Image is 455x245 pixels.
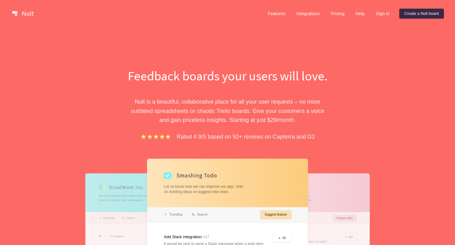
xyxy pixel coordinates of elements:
a: Features [263,9,290,19]
h1: Feedback boards your users will love. [121,67,334,85]
p: Rated 4.9/5 based on 50+ reviews on Capterra and G2 [177,132,315,141]
a: Sign in [371,9,394,19]
img: stars.b067e34983.png [140,133,171,140]
a: Help [351,9,370,19]
a: Create a Nolt board [399,9,444,19]
a: Pricing [326,9,349,19]
a: Integrations [291,9,324,19]
p: Nolt is a beautiful, collaborative place for all your user requests – no more outdated spreadshee... [121,97,334,124]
